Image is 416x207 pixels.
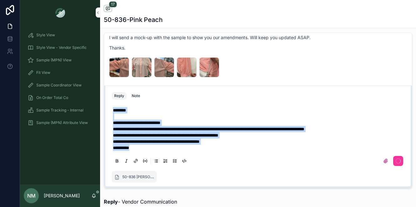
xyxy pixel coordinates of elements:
span: Style View - Vendor Specific [36,45,87,50]
span: Sample (MPN) Attribute View [36,120,88,125]
button: Reply [112,92,127,100]
p: Thanks. [109,44,407,51]
a: Fit View [24,67,96,78]
span: Sample (MPN) View [36,58,72,63]
span: Style View [36,33,55,38]
p: I will send a mock-up with the sample to show you our amendments. Will keep you updated ASAP. [109,34,407,41]
a: On Order Total Co [24,92,96,103]
h1: 50-836-Pink Peach [104,15,163,24]
a: Style View [24,29,96,41]
a: Sample Tracking - Internal [24,105,96,116]
span: Fit View [36,70,50,75]
a: Sample (MPN) Attribute View [24,117,96,128]
a: Sample Coordinator View [24,80,96,91]
div: scrollable content [20,25,100,137]
span: NM [27,192,36,199]
p: [PERSON_NAME] [44,193,80,199]
img: App logo [55,8,65,18]
span: Sample Tracking - Internal [36,108,84,113]
span: 17 [109,1,117,8]
button: 17 [104,5,112,13]
button: Note [129,92,143,100]
a: Sample (MPN) View [24,54,96,66]
p: - Vendor Communication [104,198,412,205]
span: 50-836 [PERSON_NAME] POET TOP ELYAF_ref PPS App_[DATE].xlsx [122,174,243,179]
span: Sample Coordinator View [36,83,82,88]
strong: Reply [104,199,118,205]
a: Style View - Vendor Specific [24,42,96,53]
div: Note [132,93,140,98]
span: On Order Total Co [36,95,68,100]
